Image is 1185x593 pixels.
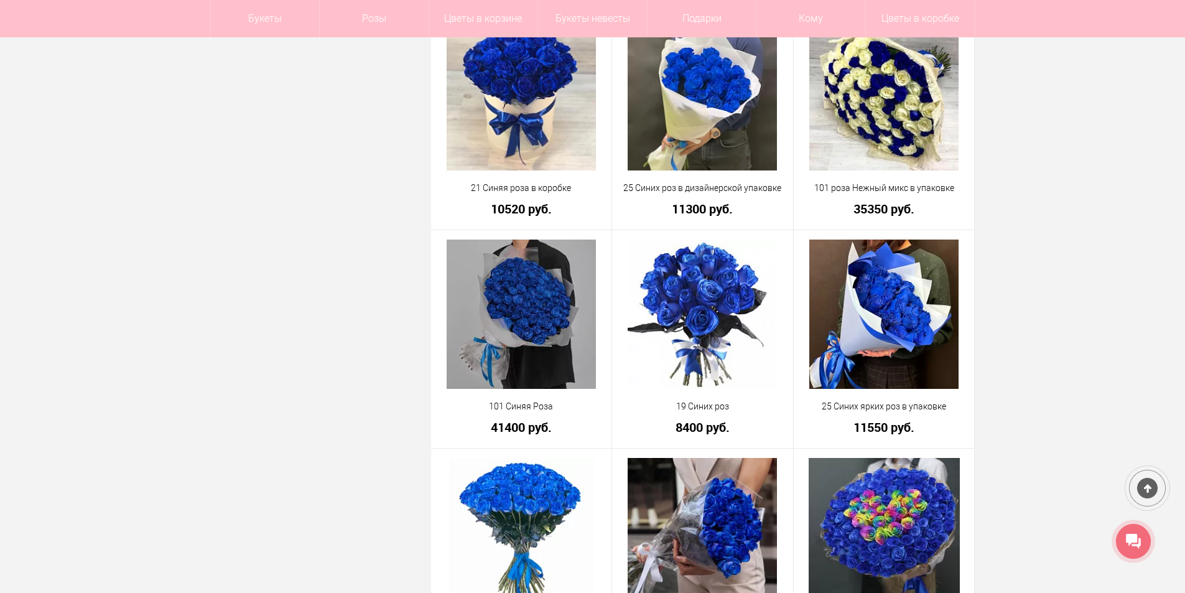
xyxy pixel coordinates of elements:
img: 101 Синяя Роза [447,240,596,389]
a: 35350 руб. [802,202,967,215]
img: 101 роза Нежный микс в упаковке [809,21,959,170]
a: 21 Синяя роза в коробке [439,182,604,195]
img: 25 Синих ярких роз в упаковке [809,240,959,389]
a: 41400 руб. [439,421,604,434]
a: 8400 руб. [620,421,785,434]
a: 11300 руб. [620,202,785,215]
a: 10520 руб. [439,202,604,215]
a: 19 Синих роз [620,400,785,413]
img: 21 Синяя роза в коробке [447,21,596,170]
a: 25 Синих роз в дизайнерской упаковке [620,182,785,195]
a: 101 Синяя Роза [439,400,604,413]
a: 11550 руб. [802,421,967,434]
a: 25 Синих ярких роз в упаковке [802,400,967,413]
img: 19 Синих роз [628,240,777,389]
a: 101 роза Нежный микс в упаковке [802,182,967,195]
img: 25 Синих роз в дизайнерской упаковке [628,21,777,170]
